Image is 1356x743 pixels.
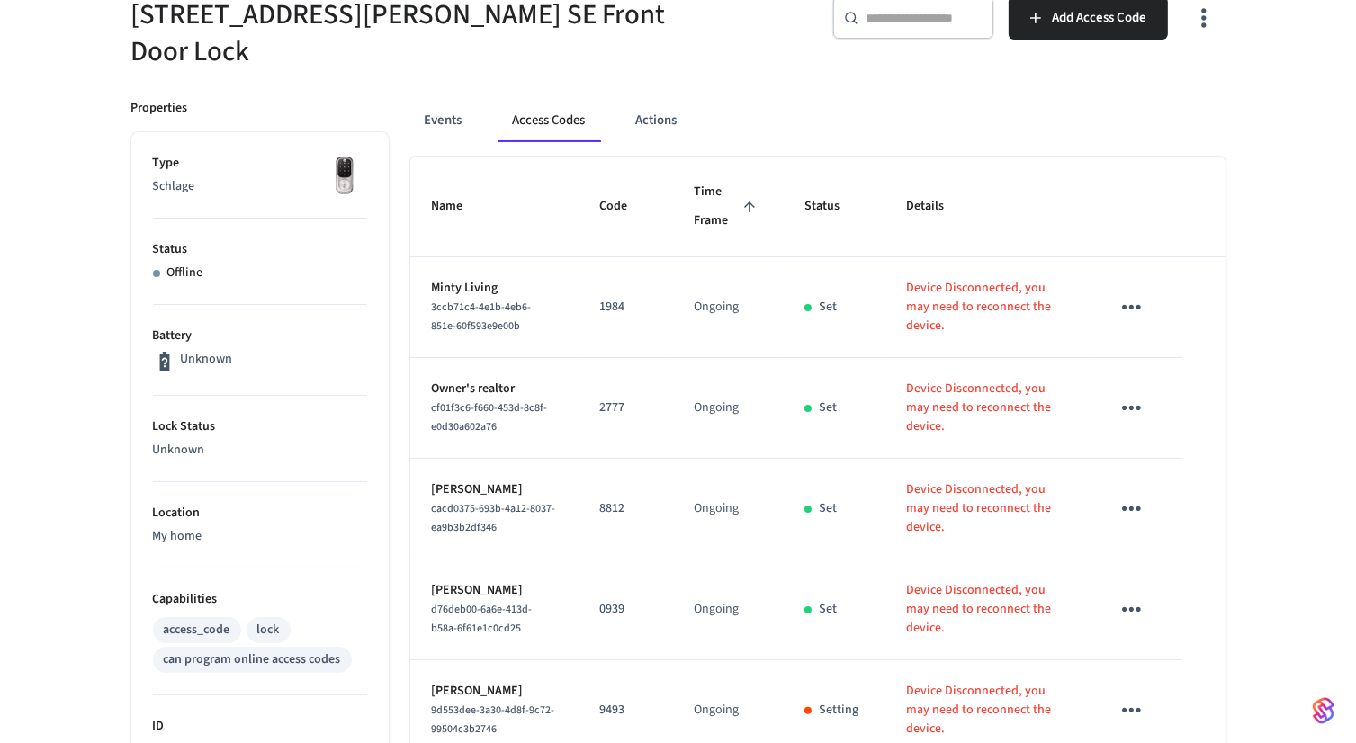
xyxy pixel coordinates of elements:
td: Ongoing [672,257,783,358]
p: [PERSON_NAME] [432,581,557,600]
p: Device Disconnected, you may need to reconnect the device. [906,480,1067,537]
span: Time Frame [694,178,761,235]
span: cacd0375-693b-4a12-8037-ea9b3b2df346 [432,501,556,535]
p: ID [153,717,367,736]
span: 3ccb71c4-4e1b-4eb6-851e-60f593e9e00b [432,300,532,334]
p: 8812 [599,499,651,518]
p: Owner's realtor [432,380,557,398]
div: access_code [164,621,230,640]
p: Device Disconnected, you may need to reconnect the device. [906,380,1067,436]
td: Ongoing [672,459,783,559]
p: 2777 [599,398,651,417]
div: lock [257,621,280,640]
p: 9493 [599,701,651,720]
span: cf01f3c6-f660-453d-8c8f-e0d30a602a76 [432,400,548,434]
p: Set [819,499,837,518]
p: Device Disconnected, you may need to reconnect the device. [906,581,1067,638]
p: Lock Status [153,417,367,436]
p: Type [153,154,367,173]
p: [PERSON_NAME] [432,682,557,701]
span: Details [906,192,967,220]
p: Schlage [153,177,367,196]
div: can program online access codes [164,650,341,669]
p: Unknown [180,350,232,369]
span: d76deb00-6a6e-413d-b58a-6f61e1c0cd25 [432,602,533,636]
button: Events [410,99,477,142]
p: Properties [131,99,188,118]
p: Status [153,240,367,259]
td: Ongoing [672,559,783,660]
span: Add Access Code [1052,6,1146,30]
p: Minty Living [432,279,557,298]
p: Set [819,398,837,417]
p: 1984 [599,298,651,317]
button: Actions [622,99,692,142]
img: SeamLogoGradient.69752ec5.svg [1313,696,1334,725]
span: 9d553dee-3a30-4d8f-9c72-99504c3b2746 [432,703,555,737]
button: Access Codes [498,99,600,142]
p: Device Disconnected, you may need to reconnect the device. [906,279,1067,336]
p: Set [819,298,837,317]
p: [PERSON_NAME] [432,480,557,499]
span: Status [804,192,863,220]
img: Yale Assure Touchscreen Wifi Smart Lock, Satin Nickel, Front [322,154,367,199]
p: Device Disconnected, you may need to reconnect the device. [906,682,1067,739]
div: ant example [410,99,1226,142]
p: Offline [167,264,203,282]
p: Setting [819,701,858,720]
p: Set [819,600,837,619]
td: Ongoing [672,358,783,459]
p: Battery [153,327,367,345]
p: Unknown [153,441,367,460]
p: Capabilities [153,590,367,609]
span: Name [432,192,487,220]
span: Code [599,192,651,220]
p: Location [153,504,367,523]
p: My home [153,527,367,546]
p: 0939 [599,600,651,619]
